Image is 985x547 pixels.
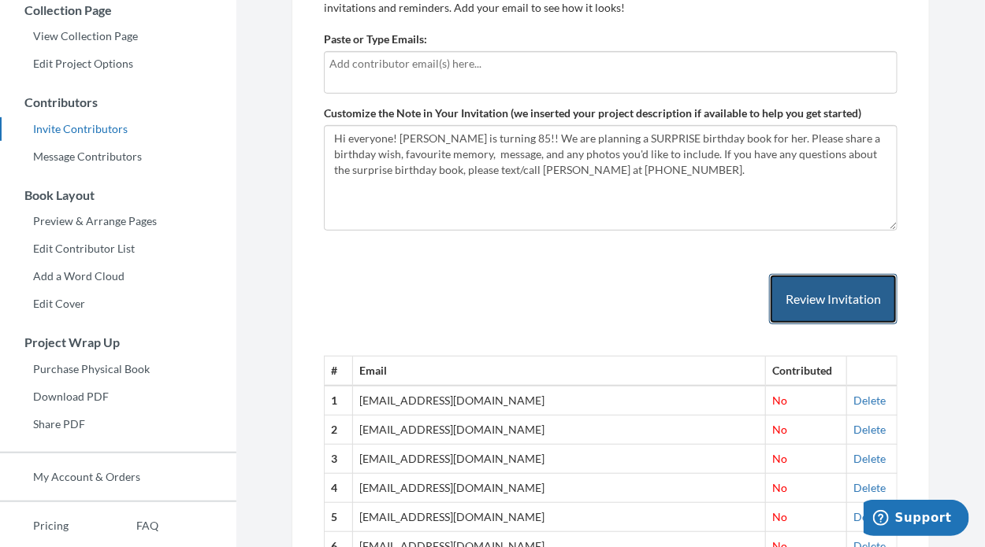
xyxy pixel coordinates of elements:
[766,357,847,386] th: Contributed
[325,416,353,445] th: 2
[353,386,766,415] td: [EMAIL_ADDRESS][DOMAIN_NAME]
[1,95,236,109] h3: Contributors
[772,452,787,465] span: No
[103,514,158,538] a: FAQ
[772,394,787,407] span: No
[1,335,236,349] h3: Project Wrap Up
[853,423,886,436] a: Delete
[324,31,427,47] label: Paste or Type Emails:
[324,105,861,121] label: Customize the Note in Your Invitation (we inserted your project description if available to help ...
[325,474,353,503] th: 4
[853,510,886,523] a: Delete
[772,423,787,436] span: No
[329,55,892,72] input: Add contributor email(s) here...
[772,481,787,494] span: No
[353,357,766,386] th: Email
[325,357,353,386] th: #
[325,386,353,415] th: 1
[353,416,766,445] td: [EMAIL_ADDRESS][DOMAIN_NAME]
[325,503,353,532] th: 5
[1,188,236,202] h3: Book Layout
[353,445,766,474] td: [EMAIL_ADDRESS][DOMAIN_NAME]
[853,481,886,494] a: Delete
[853,394,886,407] a: Delete
[324,125,898,231] textarea: Hi everyone! [PERSON_NAME] is turning 85!! We are planning a SURPRISE birthday book for her. Plea...
[353,503,766,532] td: [EMAIL_ADDRESS][DOMAIN_NAME]
[769,274,898,325] button: Review Invitation
[353,474,766,503] td: [EMAIL_ADDRESS][DOMAIN_NAME]
[1,3,236,17] h3: Collection Page
[864,500,969,539] iframe: Opens a widget where you can chat to one of our agents
[853,452,886,465] a: Delete
[772,510,787,523] span: No
[325,445,353,474] th: 3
